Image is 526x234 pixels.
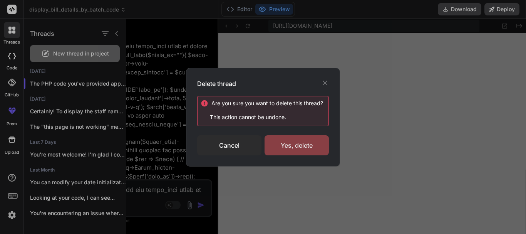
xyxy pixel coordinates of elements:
[197,135,261,155] div: Cancel
[197,79,236,88] h3: Delete thread
[211,99,323,107] div: Are you sure you want to delete this ?
[265,135,329,155] div: Yes, delete
[201,113,328,121] p: This action cannot be undone.
[302,100,320,106] span: thread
